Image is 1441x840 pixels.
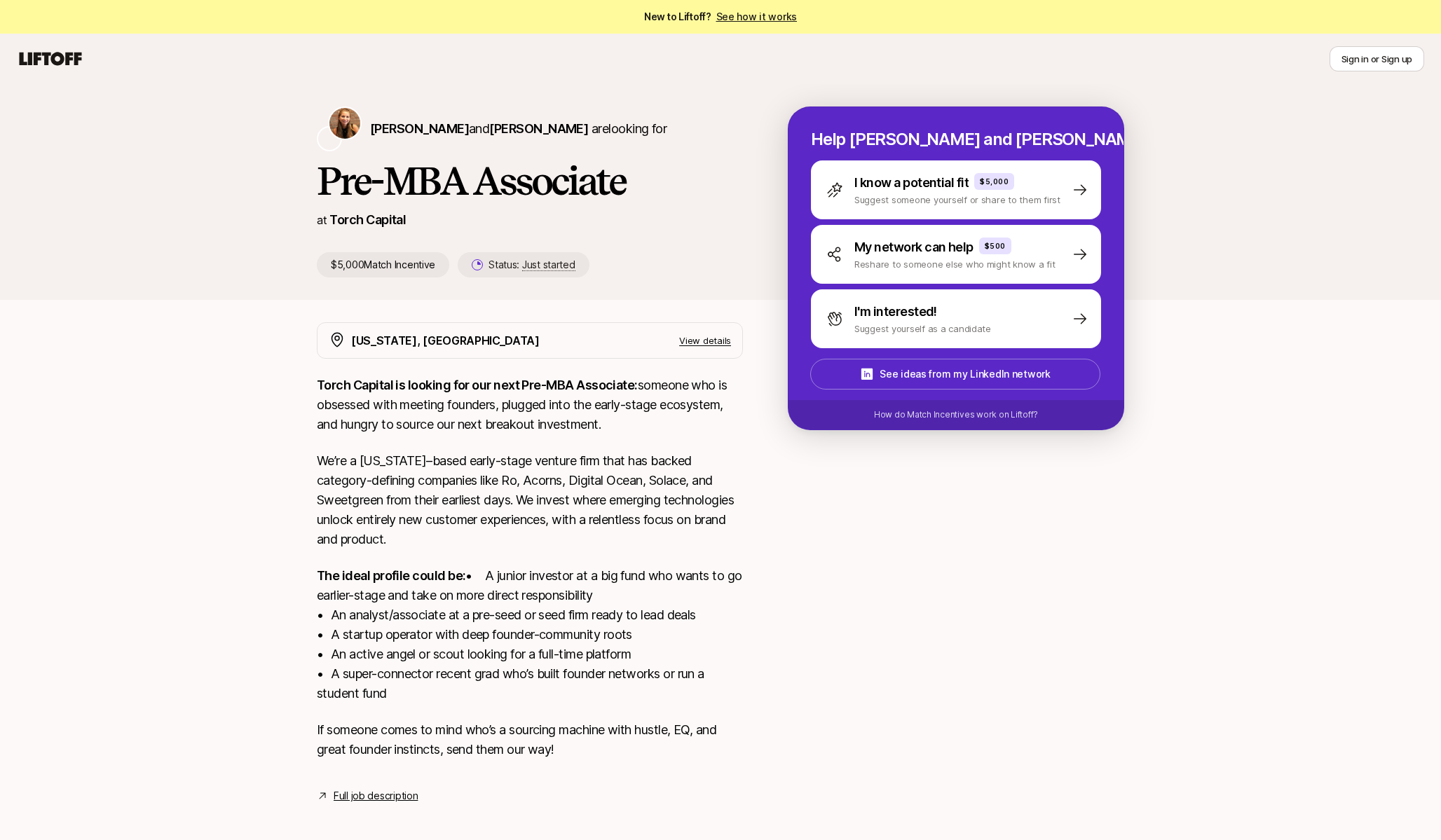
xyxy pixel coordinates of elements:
p: How do Match Incentives work on Liftoff? [874,408,1038,421]
button: Sign in or Sign up [1330,46,1424,71]
p: View details [679,333,731,347]
p: See ideas from my LinkedIn network [880,366,1050,383]
strong: The ideal profile could be: [317,568,465,583]
p: My network can help [854,237,974,257]
p: Help [PERSON_NAME] and [PERSON_NAME] hire [811,130,1101,149]
p: I know a potential fit [854,173,969,193]
p: are looking for [370,119,667,139]
p: $500 [985,240,1006,252]
p: Reshare to someone else who might know a fit [854,257,1056,271]
span: Just started [522,259,575,271]
p: $5,000 Match Incentive [317,252,449,277]
a: Full job description [334,787,418,804]
span: [PERSON_NAME] [370,121,469,136]
span: and [469,121,588,136]
p: Status: [489,256,575,273]
button: See ideas from my LinkedIn network [810,359,1100,390]
span: [PERSON_NAME] [489,121,588,136]
h1: Pre-MBA Associate [317,160,743,202]
strong: Torch Capital is looking for our next Pre-MBA Associate: [317,378,638,392]
span: New to Liftoff? [644,8,797,25]
img: Katie Reiner [329,108,360,139]
p: • A junior investor at a big fund who wants to go earlier-stage and take on more direct responsib... [317,566,743,703]
p: If someone comes to mind who’s a sourcing machine with hustle, EQ, and great founder instincts, s... [317,720,743,759]
p: $5,000 [980,176,1009,187]
a: Torch Capital [329,212,406,227]
p: Suggest yourself as a candidate [854,322,991,336]
p: We’re a [US_STATE]–based early-stage venture firm that has backed category-defining companies lik... [317,451,743,549]
p: at [317,211,327,229]
p: someone who is obsessed with meeting founders, plugged into the early-stage ecosystem, and hungry... [317,376,743,434]
p: Suggest someone yourself or share to them first [854,193,1060,207]
p: [US_STATE], [GEOGRAPHIC_DATA] [351,331,540,350]
p: I'm interested! [854,302,937,322]
a: See how it works [716,11,798,22]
